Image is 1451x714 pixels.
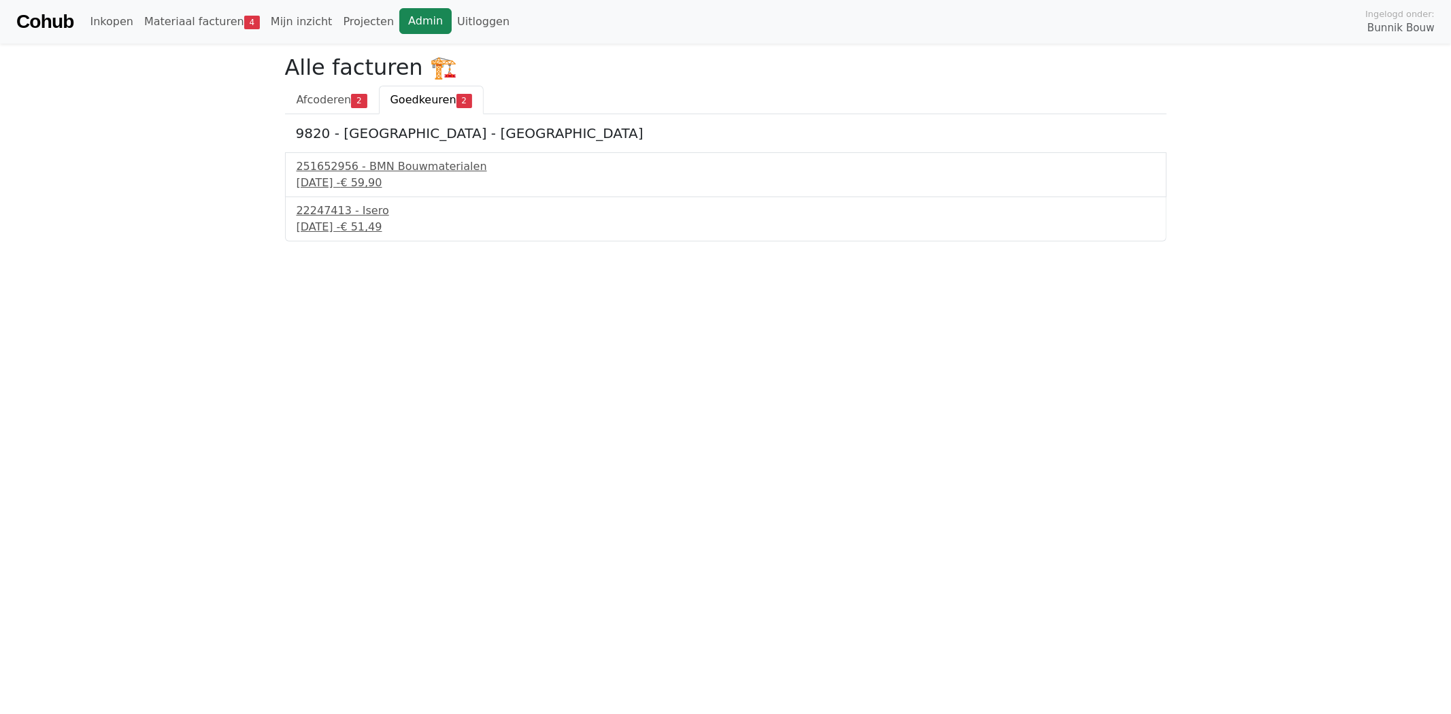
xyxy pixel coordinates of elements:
[452,8,515,35] a: Uitloggen
[285,54,1167,80] h2: Alle facturen 🏗️
[16,5,73,38] a: Cohub
[296,125,1156,141] h5: 9820 - [GEOGRAPHIC_DATA] - [GEOGRAPHIC_DATA]
[297,158,1155,191] a: 251652956 - BMN Bouwmaterialen[DATE] -€ 59,90
[340,220,382,233] span: € 51,49
[340,176,382,189] span: € 59,90
[297,93,352,106] span: Afcoderen
[139,8,265,35] a: Materiaal facturen4
[265,8,338,35] a: Mijn inzicht
[379,86,484,114] a: Goedkeuren2
[1365,7,1435,20] span: Ingelogd onder:
[399,8,452,34] a: Admin
[337,8,399,35] a: Projecten
[285,86,379,114] a: Afcoderen2
[297,203,1155,219] div: 22247413 - Isero
[297,158,1155,175] div: 251652956 - BMN Bouwmaterialen
[84,8,138,35] a: Inkopen
[244,16,260,29] span: 4
[1367,20,1435,36] span: Bunnik Bouw
[297,219,1155,235] div: [DATE] -
[456,94,472,107] span: 2
[297,175,1155,191] div: [DATE] -
[297,203,1155,235] a: 22247413 - Isero[DATE] -€ 51,49
[351,94,367,107] span: 2
[390,93,456,106] span: Goedkeuren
